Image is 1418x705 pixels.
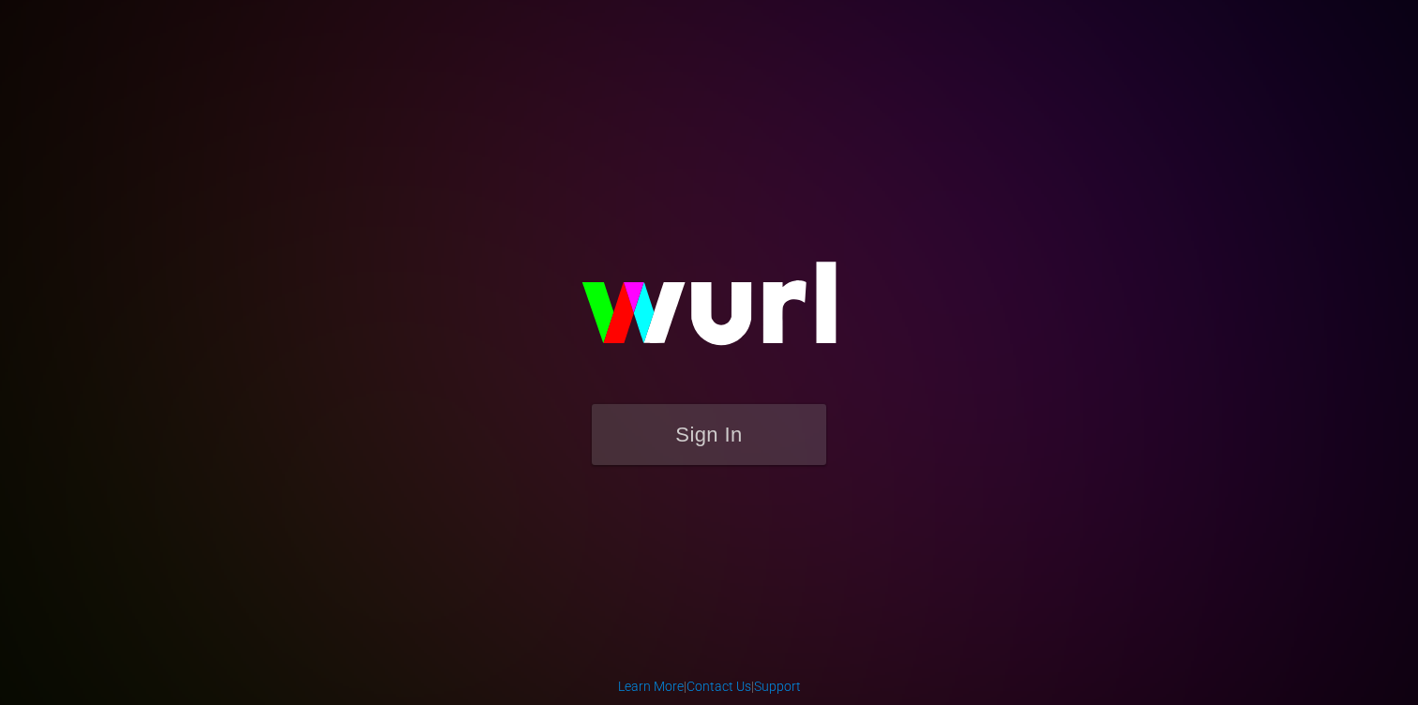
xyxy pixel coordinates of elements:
[618,679,684,694] a: Learn More
[592,404,826,465] button: Sign In
[618,677,801,696] div: | |
[521,221,897,403] img: wurl-logo-on-black-223613ac3d8ba8fe6dc639794a292ebdb59501304c7dfd60c99c58986ef67473.svg
[686,679,751,694] a: Contact Us
[754,679,801,694] a: Support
